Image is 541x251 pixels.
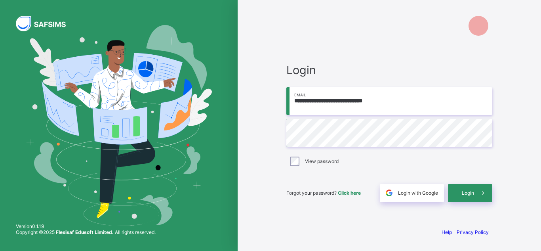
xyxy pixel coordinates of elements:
[16,16,75,31] img: SAFSIMS Logo
[442,229,452,235] a: Help
[16,229,156,235] span: Copyright © 2025 All rights reserved.
[26,25,212,226] img: Hero Image
[398,190,438,196] span: Login with Google
[305,158,339,164] label: View password
[457,229,489,235] a: Privacy Policy
[56,229,114,235] strong: Flexisaf Edusoft Limited.
[462,190,474,196] span: Login
[338,190,361,196] a: Click here
[16,223,156,229] span: Version 0.1.19
[286,63,492,77] span: Login
[286,190,361,196] span: Forgot your password?
[385,188,394,197] img: google.396cfc9801f0270233282035f929180a.svg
